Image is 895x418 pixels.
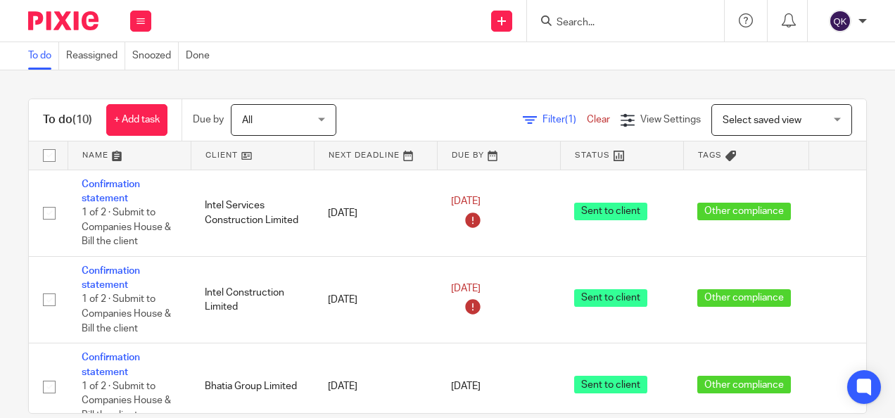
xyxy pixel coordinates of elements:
span: Other compliance [697,203,791,220]
span: Sent to client [574,376,647,393]
a: Reassigned [66,42,125,70]
span: Select saved view [723,115,801,125]
img: svg%3E [829,10,851,32]
td: [DATE] [314,170,437,256]
span: Other compliance [697,289,791,307]
span: Other compliance [697,376,791,393]
span: (1) [565,115,576,125]
td: Intel Construction Limited [191,256,314,343]
span: [DATE] [451,197,481,207]
span: 1 of 2 · Submit to Companies House & Bill the client [82,208,171,246]
span: [DATE] [451,284,481,293]
td: Intel Services Construction Limited [191,170,314,256]
a: Done [186,42,217,70]
input: Search [555,17,682,30]
p: Due by [193,113,224,127]
a: Confirmation statement [82,353,140,376]
a: Clear [587,115,610,125]
span: Filter [542,115,587,125]
span: Sent to client [574,289,647,307]
span: [DATE] [451,381,481,391]
img: Pixie [28,11,99,30]
span: 1 of 2 · Submit to Companies House & Bill the client [82,295,171,334]
span: Tags [698,151,722,159]
a: Snoozed [132,42,179,70]
span: All [242,115,253,125]
h1: To do [43,113,92,127]
td: [DATE] [314,256,437,343]
a: + Add task [106,104,167,136]
a: To do [28,42,59,70]
span: Sent to client [574,203,647,220]
a: Confirmation statement [82,179,140,203]
span: (10) [72,114,92,125]
span: View Settings [640,115,701,125]
a: Confirmation statement [82,266,140,290]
